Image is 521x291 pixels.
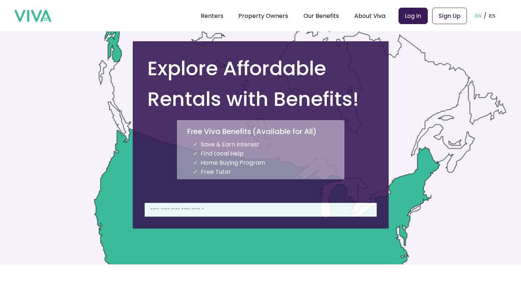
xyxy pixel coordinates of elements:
[187,126,251,137] p: Free Viva Benefits
[484,10,487,21] p: /
[432,8,467,24] a: Sign Up
[253,126,317,137] p: ( Available for All )
[15,10,51,22] img: viva
[193,149,344,158] li: Find Local Help
[238,12,288,20] a: Property Owners
[487,4,498,27] button: ES
[399,8,428,24] a: Log In
[193,167,344,176] li: Free Tutor
[193,158,344,167] li: Home Buying Program
[303,7,339,25] div: Our Benefits
[473,4,484,27] button: EN
[193,140,344,149] li: Save & Earn Interest
[201,12,223,20] a: Renters
[354,7,385,25] div: About Viva
[147,53,377,114] h1: Explore Affordable Rentals with Benefits!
